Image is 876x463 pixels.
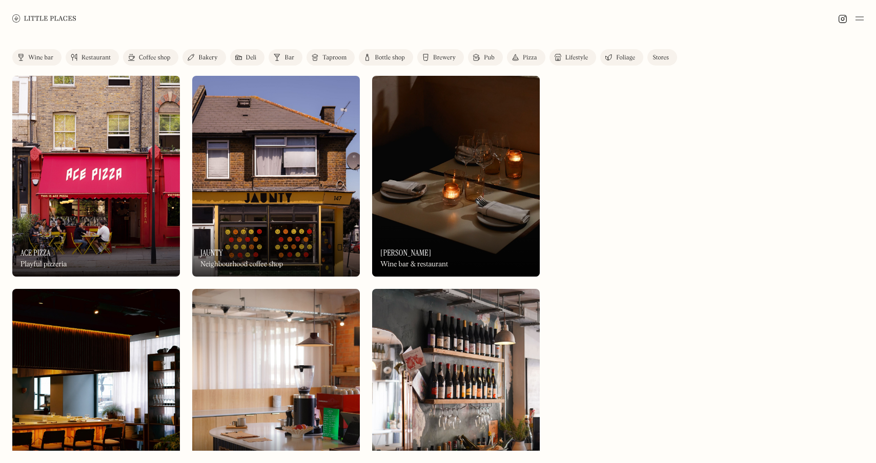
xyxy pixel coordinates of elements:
div: Stores [653,55,669,61]
a: Deli [230,49,265,66]
h3: Jaunty [200,248,223,258]
div: Deli [246,55,257,61]
a: Stores [647,49,677,66]
div: Restaurant [82,55,111,61]
div: Wine bar [28,55,53,61]
div: Bar [284,55,294,61]
div: Coffee shop [139,55,170,61]
div: Wine bar & restaurant [380,260,448,269]
a: Wine bar [12,49,62,66]
div: Lifestyle [565,55,588,61]
div: Pub [484,55,495,61]
div: Neighbourhood coffee shop [200,260,283,269]
a: Taproom [307,49,355,66]
div: Playful pizzeria [21,260,67,269]
div: Brewery [433,55,456,61]
img: Luna [372,76,540,277]
a: Bottle shop [359,49,413,66]
h3: Ace Pizza [21,248,51,258]
div: Pizza [523,55,537,61]
a: Bakery [182,49,226,66]
h3: [PERSON_NAME] [380,248,431,258]
a: Ace PizzaAce PizzaAce PizzaPlayful pizzeria [12,76,180,277]
div: Bottle shop [375,55,405,61]
img: Ace Pizza [12,76,180,277]
a: Coffee shop [123,49,178,66]
a: Lifestyle [549,49,596,66]
a: LunaLuna[PERSON_NAME]Wine bar & restaurant [372,76,540,277]
a: Bar [269,49,302,66]
a: JauntyJauntyJauntyNeighbourhood coffee shop [192,76,360,277]
div: Foliage [616,55,635,61]
img: Jaunty [192,76,360,277]
a: Brewery [417,49,464,66]
div: Taproom [322,55,347,61]
a: Pizza [507,49,545,66]
a: Pub [468,49,503,66]
a: Foliage [600,49,643,66]
div: Bakery [198,55,217,61]
a: Restaurant [66,49,119,66]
